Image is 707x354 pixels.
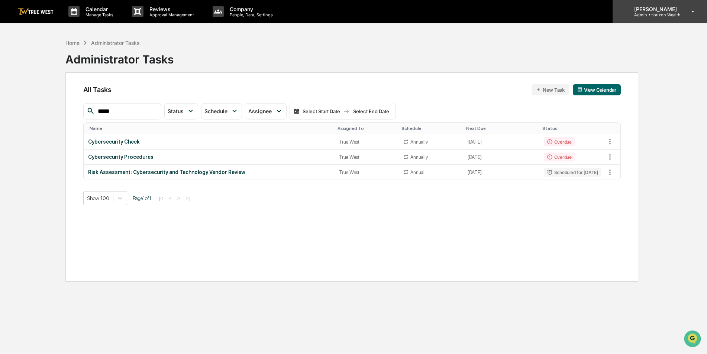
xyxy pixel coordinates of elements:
a: 🖐️Preclearance [4,91,51,104]
span: Data Lookup [15,108,47,115]
p: Company [224,6,277,12]
p: Admin • Horizon Wealth [628,12,681,17]
button: >| [183,195,192,201]
button: < [167,195,174,201]
td: [DATE] [463,165,539,180]
div: Overdue [544,153,575,161]
div: Overdue [544,137,575,146]
div: Select Start Date [301,108,342,114]
div: Start new chat [25,57,122,64]
p: Manage Tasks [80,12,117,17]
button: View Calendar [573,84,621,95]
div: Toggle SortBy [542,126,603,131]
a: 🗄️Attestations [51,91,95,104]
p: Calendar [80,6,117,12]
div: Home [65,40,80,46]
span: Page 1 of 1 [133,195,151,201]
div: Administrator Tasks [91,40,139,46]
span: All Tasks [83,86,112,94]
div: 🖐️ [7,94,13,100]
div: 🗄️ [54,94,60,100]
div: Annually [410,139,427,145]
p: People, Data, Settings [224,12,277,17]
button: New Task [532,84,569,95]
span: Schedule [204,108,227,114]
td: [DATE] [463,134,539,150]
img: calendar [577,87,582,92]
div: True West [339,139,394,145]
div: True West [339,170,394,175]
p: Approval Management [143,12,198,17]
div: Administrator Tasks [65,47,174,66]
div: Toggle SortBy [90,126,332,131]
div: 🔎 [7,108,13,114]
a: 🔎Data Lookup [4,105,50,118]
div: Select End Date [351,108,392,114]
div: Risk Assessment: Cybersecurity and Technology Vendor Review [88,169,330,175]
div: Toggle SortBy [338,126,396,131]
div: Toggle SortBy [466,126,536,131]
span: Preclearance [15,94,48,101]
div: Scheduled for [DATE] [544,168,601,177]
span: Status [168,108,184,114]
iframe: Open customer support [683,330,703,350]
span: Assignee [248,108,272,114]
img: 1746055101610-c473b297-6a78-478c-a979-82029cc54cd1 [7,57,21,70]
div: Annual [410,170,424,175]
span: Attestations [61,94,92,101]
a: Powered byPylon [52,125,90,131]
img: calendar [294,108,300,114]
p: Reviews [143,6,198,12]
div: We're available if you need us! [25,64,94,70]
button: > [175,195,183,201]
span: Pylon [74,126,90,131]
img: arrow right [343,108,349,114]
div: Cybersecurity Procedures [88,154,330,160]
img: logo [18,8,54,15]
div: Toggle SortBy [401,126,460,131]
div: Cybersecurity Check [88,139,330,145]
button: |< [157,195,165,201]
p: How can we help? [7,16,135,27]
div: True West [339,154,394,160]
div: Toggle SortBy [606,126,620,131]
button: Start new chat [126,59,135,68]
p: [PERSON_NAME] [628,6,681,12]
td: [DATE] [463,150,539,165]
div: Annually [410,154,427,160]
